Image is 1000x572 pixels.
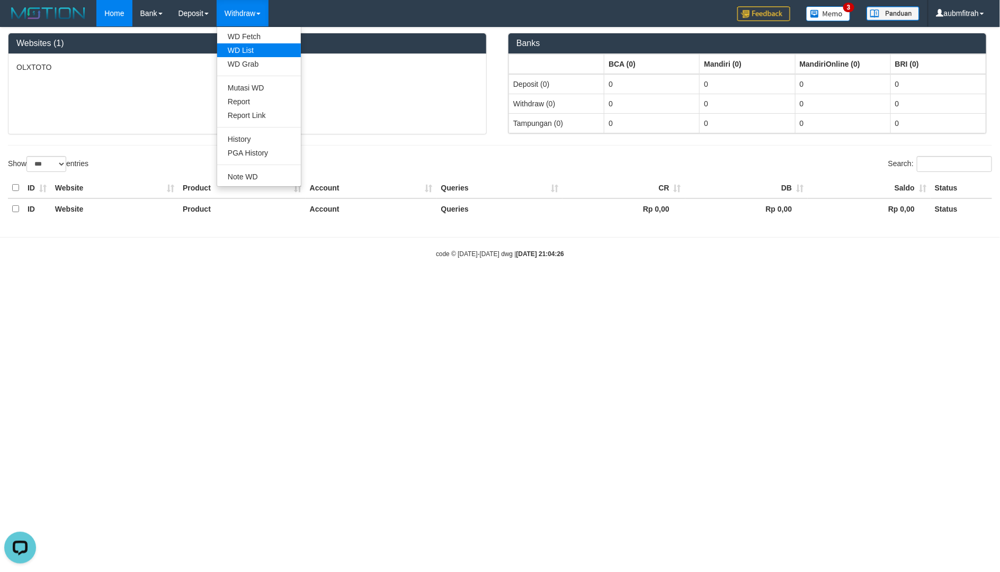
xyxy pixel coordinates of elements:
[217,108,301,122] a: Report Link
[795,113,890,133] td: 0
[217,132,301,146] a: History
[217,95,301,108] a: Report
[795,94,890,113] td: 0
[604,74,700,94] td: 0
[890,94,986,113] td: 0
[604,94,700,113] td: 0
[917,156,992,172] input: Search:
[178,198,306,219] th: Product
[436,250,564,258] small: code © [DATE]-[DATE] dwg |
[217,43,301,57] a: WD List
[700,54,795,74] th: Group: activate to sort column ascending
[217,30,301,43] a: WD Fetch
[890,74,986,94] td: 0
[888,156,992,172] label: Search:
[23,178,51,198] th: ID
[931,178,992,198] th: Status
[23,198,51,219] th: ID
[509,74,604,94] td: Deposit (0)
[890,54,986,74] th: Group: activate to sort column ascending
[737,6,790,21] img: Feedback.jpg
[843,3,854,12] span: 3
[16,62,478,72] p: OLXTOTO
[795,74,890,94] td: 0
[26,156,66,172] select: Showentries
[8,156,88,172] label: Show entries
[51,198,178,219] th: Website
[806,6,851,21] img: Button%20Memo.svg
[306,198,437,219] th: Account
[509,94,604,113] td: Withdraw (0)
[931,198,992,219] th: Status
[178,178,306,198] th: Product
[509,54,604,74] th: Group: activate to sort column ascending
[604,113,700,133] td: 0
[808,198,931,219] th: Rp 0,00
[562,198,685,219] th: Rp 0,00
[516,39,978,48] h3: Banks
[437,198,563,219] th: Queries
[217,170,301,184] a: Note WD
[516,250,564,258] strong: [DATE] 21:04:26
[867,6,919,21] img: panduan.png
[217,146,301,160] a: PGA History
[700,74,795,94] td: 0
[509,113,604,133] td: Tampungan (0)
[217,81,301,95] a: Mutasi WD
[306,178,437,198] th: Account
[685,178,808,198] th: DB
[562,178,685,198] th: CR
[685,198,808,219] th: Rp 0,00
[795,54,890,74] th: Group: activate to sort column ascending
[808,178,931,198] th: Saldo
[217,57,301,71] a: WD Grab
[51,178,178,198] th: Website
[437,178,563,198] th: Queries
[890,113,986,133] td: 0
[16,39,478,48] h3: Websites (1)
[4,4,36,36] button: Open LiveChat chat widget
[700,94,795,113] td: 0
[8,5,88,21] img: MOTION_logo.png
[700,113,795,133] td: 0
[604,54,700,74] th: Group: activate to sort column ascending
